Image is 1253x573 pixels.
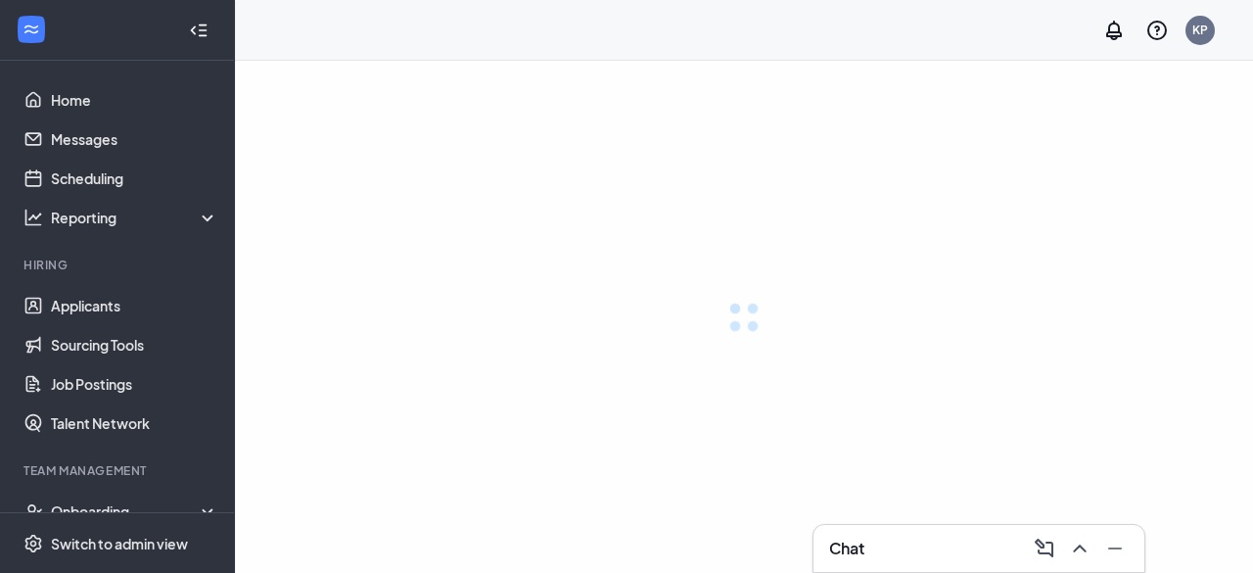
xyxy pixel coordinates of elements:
[23,208,43,227] svg: Analysis
[51,208,219,227] div: Reporting
[51,286,218,325] a: Applicants
[51,534,188,553] div: Switch to admin view
[23,501,43,521] svg: UserCheck
[23,462,214,479] div: Team Management
[51,159,218,198] a: Scheduling
[1033,537,1056,560] svg: ComposeMessage
[1103,537,1127,560] svg: Minimize
[829,538,864,559] h3: Chat
[1027,533,1058,564] button: ComposeMessage
[1062,533,1093,564] button: ChevronUp
[23,534,43,553] svg: Settings
[22,20,41,39] svg: WorkstreamLogo
[51,364,218,404] a: Job Postings
[51,80,218,119] a: Home
[1097,533,1129,564] button: Minimize
[51,325,218,364] a: Sourcing Tools
[1192,22,1208,38] div: KP
[1068,537,1091,560] svg: ChevronUp
[1102,19,1126,42] svg: Notifications
[51,119,218,159] a: Messages
[23,257,214,273] div: Hiring
[189,21,209,40] svg: Collapse
[1145,19,1169,42] svg: QuestionInfo
[51,501,219,521] div: Onboarding
[51,404,218,443] a: Talent Network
